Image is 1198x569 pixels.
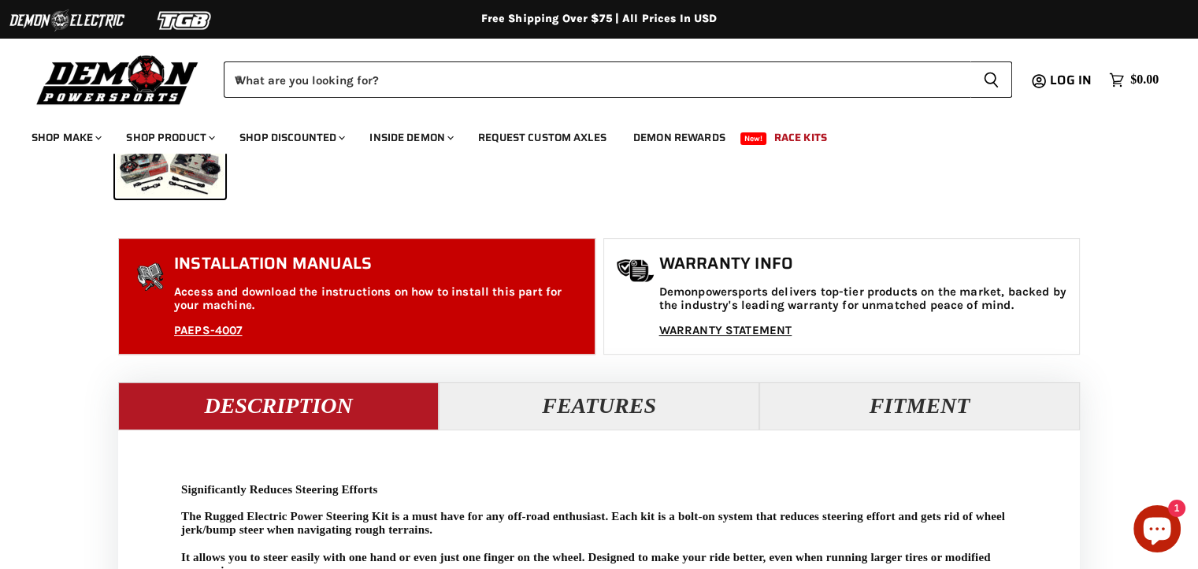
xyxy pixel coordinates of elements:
[32,51,204,107] img: Demon Powersports
[131,258,170,298] img: install_manual-icon.png
[228,121,354,154] a: Shop Discounted
[174,255,587,273] h1: Installation Manuals
[659,323,792,337] a: WARRANTY STATEMENT
[762,121,839,154] a: Race Kits
[1043,73,1101,87] a: Log in
[1050,70,1092,90] span: Log in
[20,121,111,154] a: Shop Make
[439,382,759,430] button: Features
[1101,69,1166,91] a: $0.00
[8,6,126,35] img: Demon Electric Logo 2
[659,255,1072,273] h1: Warranty Info
[126,6,244,35] img: TGB Logo 2
[616,258,655,283] img: warranty-icon.png
[224,61,970,98] input: When autocomplete results are available use up and down arrows to review and enter to select
[115,136,225,199] button: IMAGE thumbnail
[20,115,1155,154] ul: Main menu
[621,121,737,154] a: Demon Rewards
[358,121,463,154] a: Inside Demon
[970,61,1012,98] button: Search
[1129,505,1185,556] inbox-online-store-chat: Shopify online store chat
[114,121,224,154] a: Shop Product
[1130,73,1159,87] span: $0.00
[174,323,243,337] a: PAEPS-4007
[118,382,439,430] button: Description
[466,121,618,154] a: Request Custom Axles
[759,382,1080,430] button: Fitment
[224,61,1012,98] form: Product
[740,132,767,145] span: New!
[659,285,1072,313] p: Demonpowersports delivers top-tier products on the market, backed by the industry's leading warra...
[174,285,587,313] p: Access and download the instructions on how to install this part for your machine.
